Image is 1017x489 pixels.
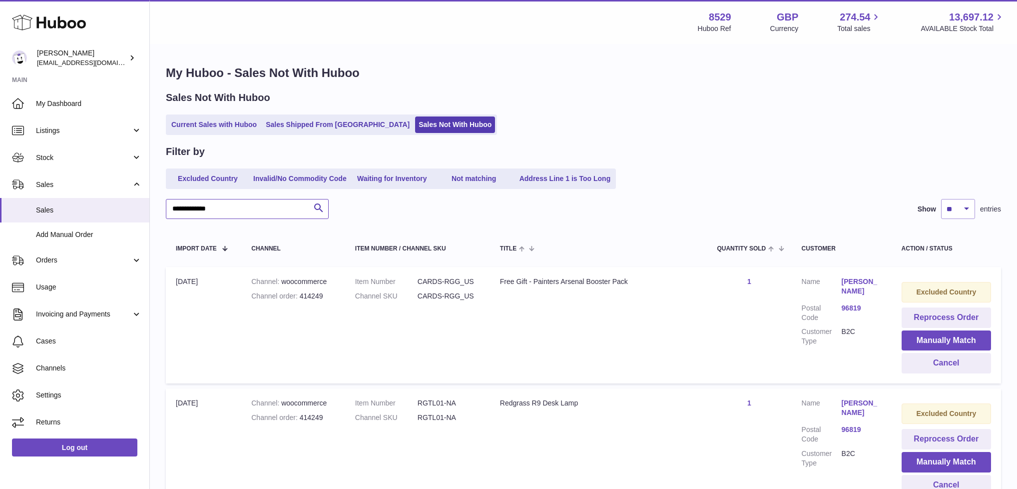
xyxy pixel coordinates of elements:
dt: Channel SKU [355,291,418,301]
button: Reprocess Order [902,429,991,449]
span: Returns [36,417,142,427]
img: admin@redgrass.ch [12,50,27,65]
strong: 8529 [709,10,731,24]
span: Stock [36,153,131,162]
strong: Channel order [251,413,300,421]
strong: Channel order [251,292,300,300]
div: Customer [802,245,882,252]
dd: B2C [842,449,882,468]
div: Free Gift - Painters Arsenal Booster Pack [500,277,697,286]
h2: Sales Not With Huboo [166,91,270,104]
dt: Postal Code [802,425,842,444]
dd: B2C [842,327,882,346]
div: woocommerce [251,398,335,408]
h1: My Huboo - Sales Not With Huboo [166,65,1001,81]
a: Sales Not With Huboo [415,116,495,133]
span: Channels [36,363,142,373]
dt: Channel SKU [355,413,418,422]
div: 414249 [251,413,335,422]
button: Cancel [902,353,991,373]
dt: Customer Type [802,449,842,468]
div: 414249 [251,291,335,301]
span: entries [980,204,1001,214]
span: Invoicing and Payments [36,309,131,319]
span: Title [500,245,516,252]
button: Manually Match [902,452,991,472]
span: Cases [36,336,142,346]
a: Sales Shipped From [GEOGRAPHIC_DATA] [262,116,413,133]
a: 1 [747,277,751,285]
a: Excluded Country [168,170,248,187]
span: Listings [36,126,131,135]
div: Currency [770,24,799,33]
div: Redgrass R9 Desk Lamp [500,398,697,408]
span: 274.54 [840,10,870,24]
a: [PERSON_NAME] [842,277,882,296]
span: Add Manual Order [36,230,142,239]
dd: RGTL01-NA [418,413,480,422]
div: Channel [251,245,335,252]
div: Huboo Ref [698,24,731,33]
span: Import date [176,245,217,252]
dt: Item Number [355,398,418,408]
strong: Channel [251,399,281,407]
button: Manually Match [902,330,991,351]
span: Usage [36,282,142,292]
a: Current Sales with Huboo [168,116,260,133]
button: Reprocess Order [902,307,991,328]
dt: Customer Type [802,327,842,346]
span: My Dashboard [36,99,142,108]
span: AVAILABLE Stock Total [921,24,1005,33]
a: Not matching [434,170,514,187]
div: [PERSON_NAME] [37,48,127,67]
a: [PERSON_NAME] [842,398,882,417]
td: [DATE] [166,267,241,383]
label: Show [918,204,936,214]
dd: RGTL01-NA [418,398,480,408]
span: Sales [36,180,131,189]
div: Action / Status [902,245,991,252]
dt: Item Number [355,277,418,286]
span: 13,697.12 [949,10,994,24]
dd: CARDS-RGG_US [418,291,480,301]
dt: Postal Code [802,303,842,322]
span: Total sales [837,24,882,33]
div: woocommerce [251,277,335,286]
strong: GBP [777,10,798,24]
a: 274.54 Total sales [837,10,882,33]
a: Invalid/No Commodity Code [250,170,350,187]
strong: Excluded Country [916,409,976,417]
span: Orders [36,255,131,265]
dd: CARDS-RGG_US [418,277,480,286]
a: 96819 [842,425,882,434]
dt: Name [802,277,842,298]
span: Settings [36,390,142,400]
strong: Channel [251,277,281,285]
span: [EMAIL_ADDRESS][DOMAIN_NAME] [37,58,147,66]
a: Address Line 1 is Too Long [516,170,614,187]
span: Quantity Sold [717,245,766,252]
a: Waiting for Inventory [352,170,432,187]
h2: Filter by [166,145,205,158]
dt: Name [802,398,842,420]
a: 13,697.12 AVAILABLE Stock Total [921,10,1005,33]
strong: Excluded Country [916,288,976,296]
a: 96819 [842,303,882,313]
span: Sales [36,205,142,215]
div: Item Number / Channel SKU [355,245,480,252]
a: 1 [747,399,751,407]
a: Log out [12,438,137,456]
